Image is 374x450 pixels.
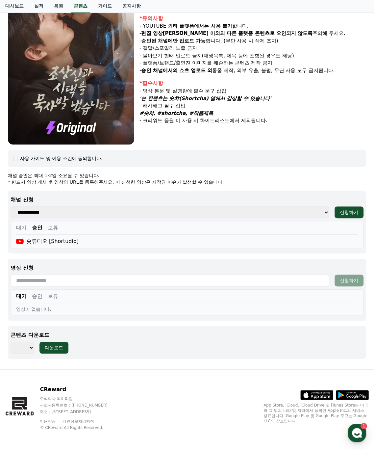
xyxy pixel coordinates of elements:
[102,219,110,224] span: 설정
[32,292,42,300] button: 승인
[40,396,120,401] p: 주식회사 와이피랩
[39,342,68,354] button: 다운로드
[139,44,366,52] p: - 결말/스포일러 노출 금지
[139,14,366,22] div: *유의사항
[85,209,126,225] a: 설정
[21,219,25,224] span: 홈
[11,196,363,204] p: 채널 신청
[11,331,363,339] p: 콘텐츠 다운로드
[139,79,366,87] div: *필수사항
[139,67,366,74] p: - 롱폼 제작, 외부 유출, 불펌, 무단 사용 모두 금지됩니다.
[139,30,366,37] p: - 주의해 주세요.
[340,277,358,284] div: 신청하기
[45,344,63,351] div: 다운로드
[263,403,369,424] p: App Store, iCloud, iCloud Drive 및 iTunes Store는 미국과 그 밖의 나라 및 지역에서 등록된 Apple Inc.의 서비스 상표입니다. Goo...
[340,209,358,216] div: 신청하기
[40,385,120,393] p: CReward
[139,117,366,124] p: - 크리워드 음원 미 사용 시 화이트리스트에서 제외됩니다.
[139,52,366,60] p: - 몰아보기 형태 업로드 금지(재생목록, 제목 등에 포함된 경우도 해당)
[62,419,94,424] a: 개인정보처리방침
[335,206,363,218] button: 신청하기
[139,95,271,101] em: '본 컨텐츠는 숏챠(Shortcha) 앱에서 감상할 수 있습니다'
[8,179,366,185] p: * 반드시 영상 게시 후 영상의 URL을 등록해주세요. 미 신청한 영상은 저작권 이슈가 발생할 수 있습니다.
[40,409,120,414] p: 주소 : [STREET_ADDRESS]
[40,403,120,408] p: 사업자등록번호 : [PHONE_NUMBER]
[16,292,27,300] button: 대기
[141,67,212,73] strong: 승인 채널에서의 쇼츠 업로드 외
[48,224,58,232] button: 보류
[67,208,69,214] span: 1
[173,23,232,29] strong: 타 플랫폼에서는 사용 불가
[139,59,366,67] p: - 플랫폼/브랜드/출연진 이미지를 훼손하는 콘텐츠 제작 금지
[40,425,120,430] p: © CReward All Rights Reserved.
[60,219,68,224] span: 대화
[139,102,366,110] p: - 해시태그 필수 삽입
[43,209,85,225] a: 1대화
[139,87,366,95] p: - 영상 본문 및 설명란에 필수 문구 삽입
[227,30,312,36] strong: 다른 플랫폼 콘텐츠로 오인되지 않도록
[48,292,58,300] button: 보류
[8,172,366,179] p: 채널 승인은 최대 1-2일 소요될 수 있습니다.
[20,155,103,162] div: 사용 가이드 및 이용 조건에 동의합니다.
[32,224,42,232] button: 승인
[40,419,61,424] a: 이용약관
[16,224,27,232] button: 대기
[141,30,225,36] strong: 편집 영상[PERSON_NAME] 이외의
[335,275,363,286] button: 신청하기
[141,38,206,44] strong: 승인된 채널에만 업로드 가능
[16,237,79,245] div: 숏튜디오 [Shortudio]
[139,37,366,45] p: - 합니다. (무단 사용 시 삭제 조치)
[139,22,366,30] p: - YOUTUBE 외 합니다.
[11,264,363,272] p: 영상 신청
[139,110,213,116] em: #숏챠, #shortcha, #작품제목
[16,306,358,312] div: 영상이 없습니다.
[2,209,43,225] a: 홈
